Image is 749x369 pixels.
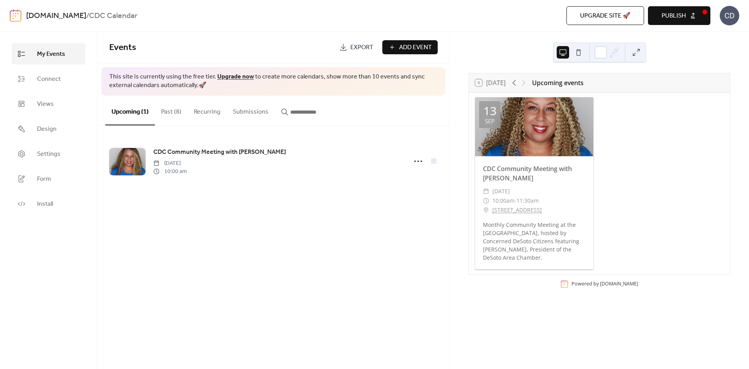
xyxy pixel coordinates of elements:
img: logo [10,9,21,22]
span: Design [37,125,57,134]
span: Publish [662,11,686,21]
a: Connect [12,68,85,89]
div: ​ [483,196,489,205]
button: Recurring [188,96,227,125]
a: My Events [12,43,85,64]
div: ​ [483,205,489,215]
div: CDC Community Meeting with [PERSON_NAME] [475,164,593,183]
a: CDC Community Meeting with [PERSON_NAME] [153,147,286,157]
span: Views [37,100,54,109]
button: Upcoming (1) [105,96,155,125]
span: Settings [37,150,60,159]
span: Events [109,39,136,56]
span: My Events [37,50,65,59]
div: Monthly Community Meeting at the [GEOGRAPHIC_DATA], hosted by Concerned DeSoto Citizens featuring... [475,221,593,262]
b: / [86,9,89,23]
a: [DOMAIN_NAME] [26,9,86,23]
div: CD [720,6,739,25]
span: Form [37,175,51,184]
a: Settings [12,143,85,164]
a: Export [334,40,379,54]
span: [DATE] [153,159,187,168]
div: ​ [483,187,489,196]
div: Upcoming events [532,78,584,87]
span: 10:00 am [153,168,187,176]
div: 13 [483,105,497,117]
span: Add Event [399,43,432,52]
span: [DATE] [492,187,510,196]
span: Upgrade site 🚀 [580,11,630,21]
span: Connect [37,75,61,84]
a: Design [12,118,85,139]
span: 10:00am [492,196,515,205]
span: Export [350,43,373,52]
button: Past (8) [155,96,188,125]
a: Form [12,168,85,189]
a: [STREET_ADDRESS] [492,205,542,215]
a: Views [12,93,85,114]
a: Upgrade now [217,71,254,83]
button: Upgrade site 🚀 [566,6,644,25]
span: This site is currently using the free tier. to create more calendars, show more than 10 events an... [109,73,438,90]
a: [DOMAIN_NAME] [600,281,638,287]
button: Add Event [382,40,438,54]
a: Install [12,193,85,214]
b: CDC Calendar [89,9,137,23]
span: Install [37,200,53,209]
span: 11:30am [516,196,539,205]
button: Publish [648,6,710,25]
div: Powered by [572,281,638,287]
button: Submissions [227,96,275,125]
div: Sep [485,118,495,124]
span: - [515,196,516,205]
